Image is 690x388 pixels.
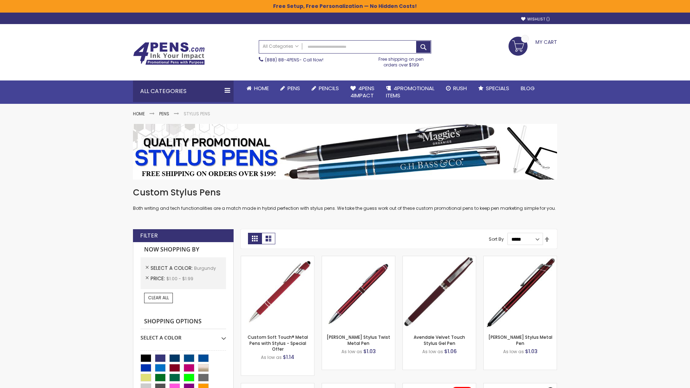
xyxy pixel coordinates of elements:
span: 4PROMOTIONAL ITEMS [386,84,434,99]
span: $1.06 [444,348,457,355]
strong: Shopping Options [141,314,226,329]
span: Pens [287,84,300,92]
img: Avendale Velvet Touch Stylus Gel Pen-Burgundy [403,256,476,329]
a: Home [241,80,275,96]
a: Custom Soft Touch® Metal Pens with Stylus - Special Offer [248,334,308,352]
img: Olson Stylus Metal Pen-Burgundy [484,256,557,329]
a: Custom Soft Touch® Metal Pens with Stylus-Burgundy [241,256,314,262]
strong: Now Shopping by [141,242,226,257]
div: Select A Color [141,329,226,341]
img: 4Pens Custom Pens and Promotional Products [133,42,205,65]
span: Select A Color [151,264,194,272]
a: Clear All [144,293,173,303]
h1: Custom Stylus Pens [133,187,557,198]
div: Free shipping on pen orders over $199 [371,54,432,68]
a: All Categories [259,41,302,52]
img: Custom Soft Touch® Metal Pens with Stylus-Burgundy [241,256,314,329]
span: As low as [503,348,524,355]
img: Colter Stylus Twist Metal Pen-Burgundy [322,256,395,329]
span: As low as [422,348,443,355]
a: Blog [515,80,540,96]
a: Pencils [306,80,345,96]
span: $1.00 - $1.99 [166,276,193,282]
div: Both writing and tech functionalities are a match made in hybrid perfection with stylus pens. We ... [133,187,557,212]
span: Specials [486,84,509,92]
a: 4Pens4impact [345,80,380,104]
span: Blog [521,84,535,92]
strong: Stylus Pens [184,111,210,117]
span: - Call Now! [265,57,323,63]
span: Home [254,84,269,92]
a: 4PROMOTIONALITEMS [380,80,440,104]
span: $1.14 [283,354,294,361]
span: Rush [453,84,467,92]
a: Avendale Velvet Touch Stylus Gel Pen-Burgundy [403,256,476,262]
span: As low as [261,354,282,360]
a: Olson Stylus Metal Pen-Burgundy [484,256,557,262]
span: $1.03 [525,348,538,355]
a: [PERSON_NAME] Stylus Metal Pen [488,334,552,346]
div: All Categories [133,80,234,102]
a: Rush [440,80,473,96]
img: Stylus Pens [133,124,557,180]
span: $1.03 [363,348,376,355]
span: Price [151,275,166,282]
a: (888) 88-4PENS [265,57,299,63]
span: Pencils [319,84,339,92]
span: Burgundy [194,265,216,271]
strong: Filter [140,232,158,240]
span: 4Pens 4impact [350,84,374,99]
a: [PERSON_NAME] Stylus Twist Metal Pen [327,334,390,346]
a: Avendale Velvet Touch Stylus Gel Pen [414,334,465,346]
strong: Grid [248,233,262,244]
span: As low as [341,348,362,355]
a: Home [133,111,145,117]
a: Wishlist [521,17,550,22]
label: Sort By [489,236,504,242]
a: Pens [159,111,169,117]
a: Pens [275,80,306,96]
span: Clear All [148,295,169,301]
a: Specials [473,80,515,96]
a: Colter Stylus Twist Metal Pen-Burgundy [322,256,395,262]
span: All Categories [263,43,299,49]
